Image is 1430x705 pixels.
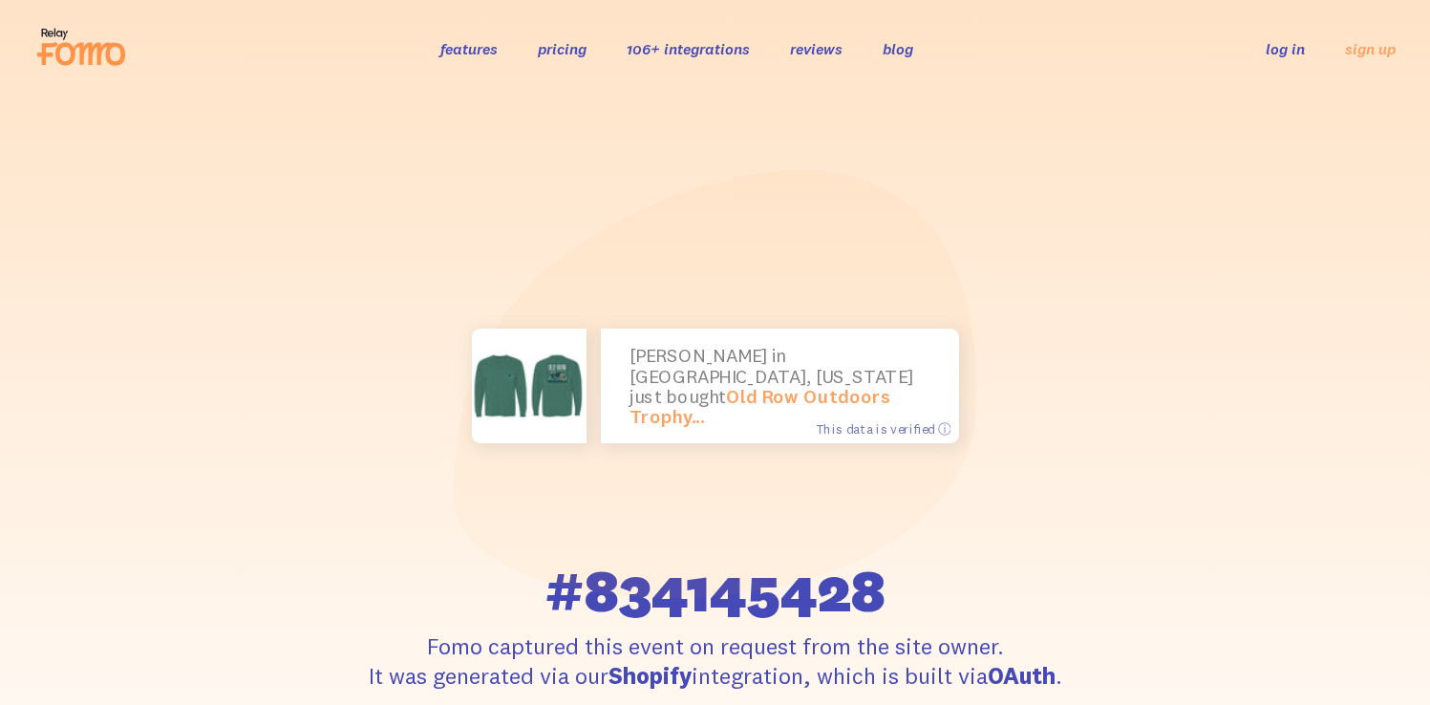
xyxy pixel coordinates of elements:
[790,39,843,58] a: reviews
[630,385,890,428] a: Old Row Outdoors Trophy...
[544,561,886,620] span: #834145428
[472,329,587,443] img: OutdoorsDeer-LongSleeve-LightGreen_1_small.jpg
[440,39,498,58] a: features
[816,420,950,437] span: This data is verified ⓘ
[988,661,1056,690] strong: OAuth
[627,39,750,58] a: 106+ integrations
[538,39,587,58] a: pricing
[630,346,930,428] p: [PERSON_NAME] in [GEOGRAPHIC_DATA], [US_STATE] just bought
[364,631,1067,691] p: Fomo captured this event on request from the site owner. It was generated via our integration, wh...
[1266,39,1305,58] a: log in
[883,39,913,58] a: blog
[1345,39,1396,59] a: sign up
[608,661,692,690] strong: Shopify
